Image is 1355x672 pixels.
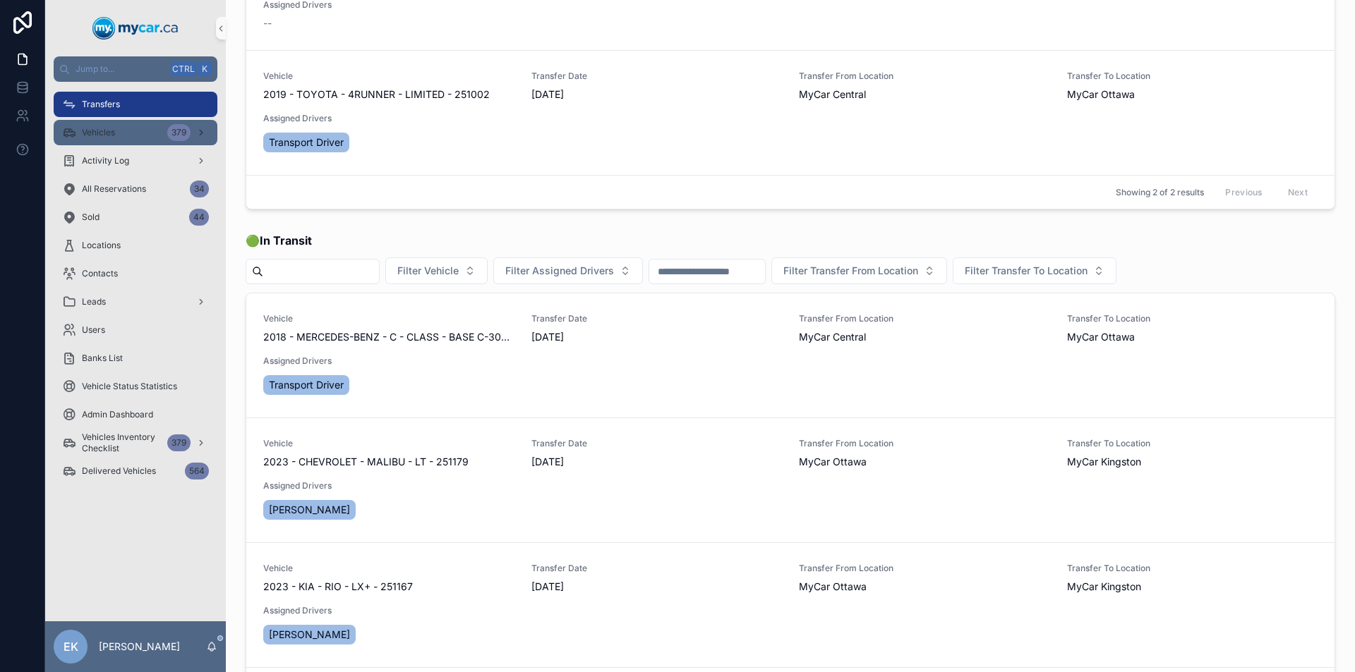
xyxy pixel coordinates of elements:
span: Filter Vehicle [397,264,459,278]
span: Jump to... [76,63,165,75]
span: [DATE] [531,330,783,344]
a: Vehicles Inventory Checklist379 [54,430,217,456]
button: Jump to...CtrlK [54,56,217,82]
span: Contacts [82,268,118,279]
span: Transfer To Location [1067,71,1318,82]
span: MyCar Ottawa [1067,87,1135,102]
div: 34 [190,181,209,197]
p: [PERSON_NAME] [99,640,180,654]
span: Activity Log [82,155,129,166]
span: [DATE] [531,580,783,594]
div: 379 [167,124,191,141]
a: All Reservations34 [54,176,217,202]
a: Contacts [54,261,217,286]
span: MyCar Kingston [1067,580,1141,594]
span: MyCar Ottawa [1067,330,1135,344]
span: EK [64,638,78,655]
span: Vehicles [82,127,115,138]
span: MyCar Ottawa [799,455,867,469]
span: Transfer From Location [799,563,1050,574]
span: [DATE] [531,87,783,102]
span: Vehicle [263,71,514,82]
span: -- [263,16,272,30]
div: 379 [167,434,191,451]
span: 2018 - MERCEDES-BENZ - C - CLASS - BASE C-300 - 250928 [263,330,514,344]
span: 2023 - KIA - RIO - LX+ - 251167 [263,580,413,594]
span: Assigned Drivers [263,355,514,367]
span: Transport Driver [269,378,344,392]
span: Vehicle [263,313,514,324]
a: Locations [54,233,217,258]
span: Assigned Drivers [263,605,514,616]
span: Ctrl [171,62,196,76]
span: Banks List [82,353,123,364]
button: Select Button [953,257,1116,284]
span: Transfer From Location [799,313,1050,324]
span: All Reservations [82,183,146,195]
span: K [199,63,210,75]
span: Showing 2 of 2 results [1116,187,1204,198]
span: Filter Assigned Drivers [505,264,614,278]
span: Transfer To Location [1067,313,1318,324]
div: 44 [189,209,209,226]
span: MyCar Central [799,330,866,344]
span: MyCar Kingston [1067,455,1141,469]
button: Select Button [771,257,947,284]
span: Vehicle [263,438,514,449]
span: 2019 - TOYOTA - 4RUNNER - LIMITED - 251002 [263,87,490,102]
span: Transfer Date [531,438,783,449]
span: Sold [82,212,100,223]
span: Transfer To Location [1067,563,1318,574]
a: Admin Dashboard [54,402,217,427]
span: [PERSON_NAME] [269,503,350,517]
span: Locations [82,240,121,251]
a: Vehicle2018 - MERCEDES-BENZ - C - CLASS - BASE C-300 - 250928Transfer Date[DATE]Transfer From Loc... [246,293,1335,417]
span: Users [82,324,105,336]
span: Transfer Date [531,71,783,82]
span: Transfer From Location [799,438,1050,449]
span: Transfer From Location [799,71,1050,82]
span: Vehicle [263,563,514,574]
span: Transfer Date [531,313,783,324]
span: Filter Transfer From Location [783,264,918,278]
a: Vehicles379 [54,120,217,145]
img: App logo [92,17,179,39]
a: Vehicle2019 - TOYOTA - 4RUNNER - LIMITED - 251002Transfer Date[DATE]Transfer From LocationMyCar C... [246,50,1335,175]
div: 564 [185,463,209,479]
span: MyCar Central [799,87,866,102]
span: [DATE] [531,455,783,469]
a: Activity Log [54,148,217,173]
span: Assigned Drivers [263,480,514,491]
a: Vehicle Status Statistics [54,374,217,399]
span: Vehicle Status Statistics [82,381,177,392]
span: Transfers [82,99,120,110]
span: Leads [82,296,106,307]
span: 2023 - CHEVROLET - MALIBU - LT - 251179 [263,455,469,469]
span: Assigned Drivers [263,113,514,124]
a: Leads [54,289,217,314]
span: Transport Driver [269,135,344,149]
div: scrollable content [45,82,226,502]
button: Select Button [493,257,643,284]
span: Admin Dashboard [82,409,153,420]
span: Vehicles Inventory Checklist [82,432,162,454]
strong: In Transit [260,233,312,248]
span: MyCar Ottawa [799,580,867,594]
span: Transfer Date [531,563,783,574]
span: Delivered Vehicles [82,465,156,477]
a: Vehicle2023 - CHEVROLET - MALIBU - LT - 251179Transfer Date[DATE]Transfer From LocationMyCar Otta... [246,417,1335,542]
span: 🟢 [246,232,312,249]
a: Banks List [54,346,217,371]
button: Select Button [385,257,488,284]
a: Delivered Vehicles564 [54,458,217,484]
span: Transfer To Location [1067,438,1318,449]
a: Vehicle2023 - KIA - RIO - LX+ - 251167Transfer Date[DATE]Transfer From LocationMyCar OttawaTransf... [246,542,1335,667]
a: Transfers [54,92,217,117]
a: Sold44 [54,204,217,230]
span: [PERSON_NAME] [269,628,350,642]
span: Filter Transfer To Location [965,264,1088,278]
a: Users [54,317,217,343]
